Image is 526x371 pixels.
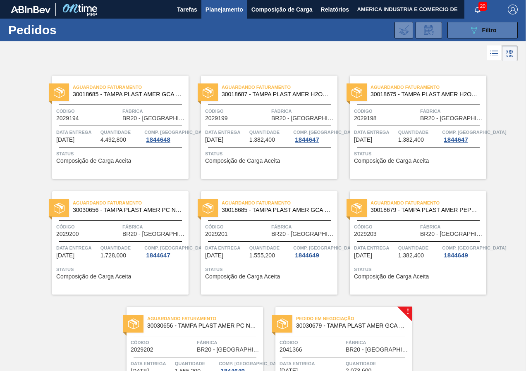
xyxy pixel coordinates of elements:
[197,338,261,347] span: Fábrica
[222,83,337,91] span: Aguardando Faturamento
[205,137,223,143] span: 22/10/2025
[144,128,186,143] a: Comp. [GEOGRAPHIC_DATA]1844648
[398,137,424,143] span: 1.382,400
[371,91,480,98] span: 30018675 - TAMPA PLAST AMER H2OH LIMONETO S/LINER
[354,115,377,121] span: 2029198
[189,76,337,179] a: statusAguardando Faturamento30018687 - TAMPA PLAST AMER H2OH LIMAO S/LINERCódigo2029199FábricaBR2...
[293,244,335,259] a: Comp. [GEOGRAPHIC_DATA]1844649
[354,265,484,273] span: Status
[219,359,283,368] span: Comp. Carga
[354,223,418,231] span: Código
[249,244,292,252] span: Quantidade
[346,338,410,347] span: Fábrica
[40,76,189,179] a: statusAguardando Faturamento30018685 - TAMPA PLAST AMER GCA S/LINERCódigo2029194FábricaBR20 - [GE...
[420,107,484,115] span: Fábrica
[351,203,362,214] img: status
[442,128,484,143] a: Comp. [GEOGRAPHIC_DATA]1844647
[354,252,372,259] span: 29/10/2025
[222,207,331,213] span: 30018685 - TAMPA PLAST AMER GCA S/LINER
[144,136,172,143] div: 1844648
[56,252,74,259] span: 22/10/2025
[371,199,486,207] span: Aguardando Faturamento
[398,244,440,252] span: Quantidade
[203,203,213,214] img: status
[464,4,491,15] button: Notificações
[346,359,410,368] span: Quantidade
[144,128,208,136] span: Comp. Carga
[54,87,65,98] img: status
[122,223,186,231] span: Fábrica
[442,136,469,143] div: 1844647
[277,319,288,329] img: status
[122,231,186,237] span: BR20 - Sapucaia
[271,107,335,115] span: Fábrica
[8,25,122,35] h1: Pedidos
[398,252,424,259] span: 1.382,400
[122,107,186,115] span: Fábrica
[249,252,275,259] span: 1.555,200
[487,45,502,61] div: Visão em Lista
[346,347,410,353] span: BR20 - Sapucaia
[354,137,372,143] span: 22/10/2025
[249,128,292,136] span: Quantidade
[205,150,335,158] span: Status
[280,347,302,353] span: 2041366
[100,244,143,252] span: Quantidade
[100,137,126,143] span: 4.492,800
[337,191,486,295] a: statusAguardando Faturamento30018679 - TAMPA PLAST AMER PEPSI ZERO S/LINERCódigo2029203FábricaBR2...
[271,223,335,231] span: Fábrica
[251,5,313,14] span: Composição de Carga
[56,128,98,136] span: Data Entrega
[205,231,228,237] span: 2029201
[222,199,337,207] span: Aguardando Faturamento
[508,5,518,14] img: Logout
[416,22,442,38] div: Solicitação de Revisão de Pedidos
[420,115,484,121] span: BR20 - Sapucaia
[144,244,208,252] span: Comp. Carga
[293,128,357,136] span: Comp. Carga
[293,244,357,252] span: Comp. Carga
[293,128,335,143] a: Comp. [GEOGRAPHIC_DATA]1844647
[354,231,377,237] span: 2029203
[56,158,131,164] span: Composição de Carga Aceita
[147,323,256,329] span: 30030656 - TAMPA PLAST AMER PC NIV24
[73,207,182,213] span: 30030656 - TAMPA PLAST AMER PC NIV24
[205,107,269,115] span: Código
[271,231,335,237] span: BR20 - Sapucaia
[100,252,126,259] span: 1.728,000
[131,338,195,347] span: Código
[205,158,280,164] span: Composição de Carga Aceita
[371,83,486,91] span: Aguardando Faturamento
[205,252,223,259] span: 29/10/2025
[205,244,247,252] span: Data Entrega
[321,5,349,14] span: Relatórios
[296,323,405,329] span: 30030679 - TAMPA PLAST AMER GCA ZERO NIV24
[144,244,186,259] a: Comp. [GEOGRAPHIC_DATA]1844647
[56,137,74,143] span: 09/10/2025
[354,128,396,136] span: Data Entrega
[203,87,213,98] img: status
[56,150,186,158] span: Status
[478,2,487,11] span: 20
[354,244,396,252] span: Data Entrega
[56,231,79,237] span: 2029200
[147,314,263,323] span: Aguardando Faturamento
[337,76,486,179] a: statusAguardando Faturamento30018675 - TAMPA PLAST AMER H2OH LIMONETO S/LINERCódigo2029198Fábrica...
[206,5,243,14] span: Planejamento
[11,6,50,13] img: TNhmsLtSVTkK8tSr43FrP2fwEKptu5GPRR3wAAAABJRU5ErkJggg==
[40,191,189,295] a: statusAguardando Faturamento30030656 - TAMPA PLAST AMER PC NIV24Código2029200FábricaBR20 - [GEOGR...
[131,347,153,353] span: 2029202
[56,107,120,115] span: Código
[271,115,335,121] span: BR20 - Sapucaia
[293,252,320,259] div: 1844649
[502,45,518,61] div: Visão em Cards
[175,359,217,368] span: Quantidade
[56,265,186,273] span: Status
[398,128,440,136] span: Quantidade
[54,203,65,214] img: status
[420,231,484,237] span: BR20 - Sapucaia
[442,244,506,252] span: Comp. Carga
[205,265,335,273] span: Status
[205,115,228,121] span: 2029199
[205,128,247,136] span: Data Entrega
